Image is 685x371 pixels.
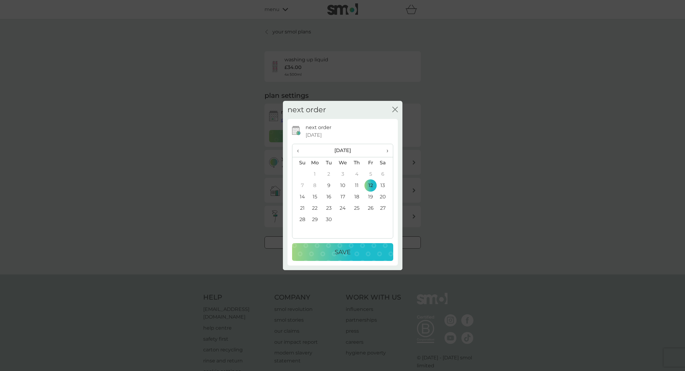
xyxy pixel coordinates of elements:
[322,180,336,191] td: 9
[336,203,350,214] td: 24
[364,203,378,214] td: 26
[292,243,393,261] button: Save
[287,105,326,114] h2: next order
[322,169,336,180] td: 2
[308,157,322,169] th: Mo
[292,203,308,214] td: 21
[297,144,303,157] span: ‹
[322,203,336,214] td: 23
[292,191,308,203] td: 14
[335,247,351,257] p: Save
[308,203,322,214] td: 22
[364,191,378,203] td: 19
[350,169,363,180] td: 4
[308,180,322,191] td: 8
[350,203,363,214] td: 25
[336,169,350,180] td: 3
[336,157,350,169] th: We
[308,144,378,157] th: [DATE]
[308,214,322,225] td: 29
[350,191,363,203] td: 18
[377,180,393,191] td: 13
[336,180,350,191] td: 10
[377,203,393,214] td: 27
[392,107,398,113] button: close
[322,191,336,203] td: 16
[308,169,322,180] td: 1
[377,169,393,180] td: 6
[292,214,308,225] td: 28
[382,144,388,157] span: ›
[292,157,308,169] th: Su
[336,191,350,203] td: 17
[292,180,308,191] td: 7
[350,180,363,191] td: 11
[364,157,378,169] th: Fr
[308,191,322,203] td: 15
[322,157,336,169] th: Tu
[377,191,393,203] td: 20
[306,124,331,132] p: next order
[377,157,393,169] th: Sa
[350,157,363,169] th: Th
[306,131,322,139] span: [DATE]
[364,180,378,191] td: 12
[364,169,378,180] td: 5
[322,214,336,225] td: 30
